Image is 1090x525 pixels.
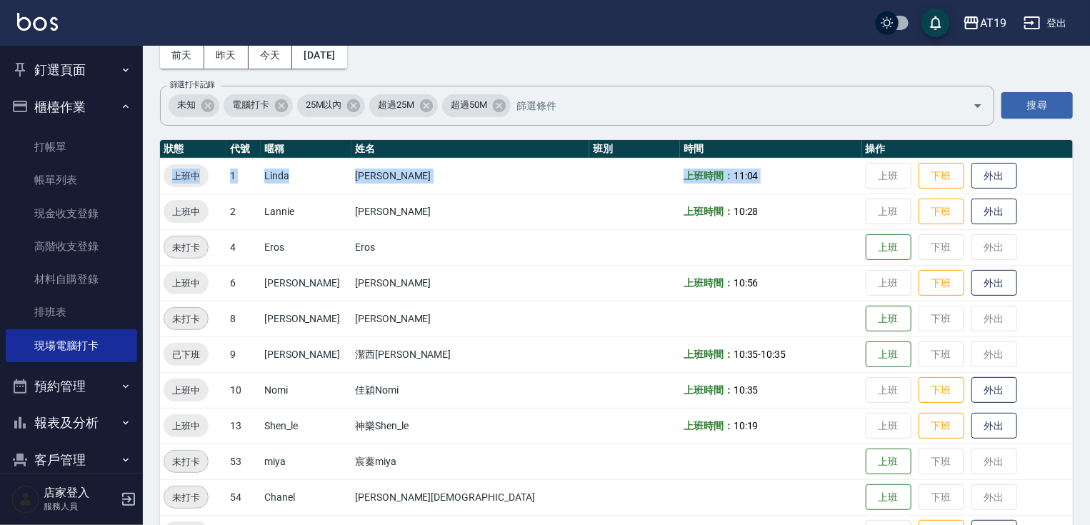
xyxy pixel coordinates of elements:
button: 預約管理 [6,368,137,405]
button: 搜尋 [1001,92,1073,119]
td: Shen_le [261,408,351,444]
td: 54 [226,479,261,515]
button: Open [966,94,989,117]
td: [PERSON_NAME] [261,301,351,336]
button: 櫃檯作業 [6,89,137,126]
a: 打帳單 [6,131,137,164]
td: 潔西[PERSON_NAME] [351,336,589,372]
input: 篩選條件 [513,93,948,118]
span: 25M以內 [297,98,351,112]
button: 客戶管理 [6,441,137,479]
button: 下班 [919,199,964,225]
a: 排班表 [6,296,137,329]
button: save [921,9,950,37]
span: 超過25M [369,98,423,112]
button: 下班 [919,413,964,439]
span: 上班中 [164,419,209,434]
span: 超過50M [442,98,496,112]
span: 10:35 [734,384,759,396]
span: 未打卡 [164,490,208,505]
a: 現金收支登錄 [6,197,137,230]
td: 神樂Shen_le [351,408,589,444]
div: 超過50M [442,94,511,117]
span: 未知 [169,98,204,112]
td: 9 [226,336,261,372]
a: 高階收支登錄 [6,230,137,263]
th: 姓名 [351,140,589,159]
td: Eros [261,229,351,265]
td: 13 [226,408,261,444]
button: AT19 [957,9,1012,38]
td: Chanel [261,479,351,515]
button: 登出 [1018,10,1073,36]
b: 上班時間： [684,420,734,431]
th: 時間 [680,140,862,159]
span: 上班中 [164,383,209,398]
div: 超過25M [369,94,438,117]
span: 已下班 [164,347,209,362]
td: Linda [261,158,351,194]
button: 下班 [919,270,964,296]
b: 上班時間： [684,277,734,289]
a: 現場電腦打卡 [6,329,137,362]
button: 外出 [971,163,1017,189]
td: 2 [226,194,261,229]
span: 上班中 [164,204,209,219]
b: 上班時間： [684,170,734,181]
b: 上班時間： [684,384,734,396]
td: [PERSON_NAME] [351,265,589,301]
button: 今天 [249,42,293,69]
span: 10:35 [761,349,786,360]
div: AT19 [980,14,1006,32]
span: 未打卡 [164,240,208,255]
td: 4 [226,229,261,265]
button: 上班 [866,484,911,511]
button: 報表及分析 [6,404,137,441]
span: 上班中 [164,276,209,291]
a: 材料自購登錄 [6,263,137,296]
button: 上班 [866,234,911,261]
span: 未打卡 [164,454,208,469]
td: Eros [351,229,589,265]
td: 53 [226,444,261,479]
button: 上班 [866,306,911,332]
td: miya [261,444,351,479]
td: [PERSON_NAME] [261,265,351,301]
span: 10:28 [734,206,759,217]
span: 10:56 [734,277,759,289]
img: Person [11,485,40,514]
th: 班別 [589,140,680,159]
td: 8 [226,301,261,336]
td: - [680,336,862,372]
p: 服務人員 [44,500,116,513]
td: 10 [226,372,261,408]
div: 25M以內 [297,94,366,117]
button: 外出 [971,377,1017,404]
button: 昨天 [204,42,249,69]
span: 未打卡 [164,311,208,326]
img: Logo [17,13,58,31]
td: [PERSON_NAME] [351,158,589,194]
button: 下班 [919,163,964,189]
h5: 店家登入 [44,486,116,500]
span: 10:35 [734,349,759,360]
div: 未知 [169,94,219,117]
button: 外出 [971,199,1017,225]
button: 上班 [866,341,911,368]
th: 狀態 [160,140,226,159]
a: 帳單列表 [6,164,137,196]
button: 外出 [971,413,1017,439]
td: [PERSON_NAME] [261,336,351,372]
label: 篩選打卡記錄 [170,79,215,90]
button: 外出 [971,270,1017,296]
button: 前天 [160,42,204,69]
th: 操作 [862,140,1073,159]
td: [PERSON_NAME][DEMOGRAPHIC_DATA] [351,479,589,515]
span: 10:19 [734,420,759,431]
div: 電腦打卡 [224,94,293,117]
td: [PERSON_NAME] [351,194,589,229]
td: [PERSON_NAME] [351,301,589,336]
td: 宸蓁miya [351,444,589,479]
button: 釘選頁面 [6,51,137,89]
button: [DATE] [292,42,346,69]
